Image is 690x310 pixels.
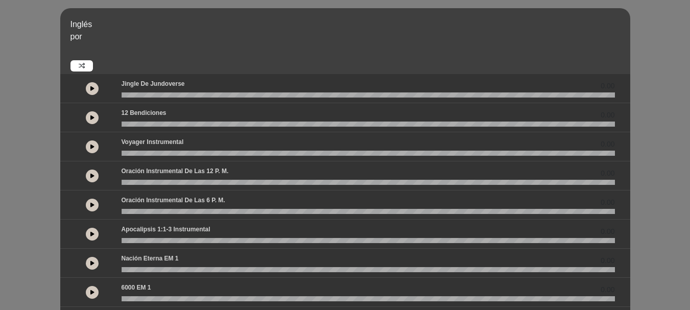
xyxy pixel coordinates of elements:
font: Nación Eterna EM 1 [122,255,179,262]
font: 0.00 [601,111,614,119]
font: 0.00 [601,169,614,177]
font: 0.00 [601,140,614,148]
font: por [70,32,82,41]
font: 0.00 [601,256,614,265]
font: Voyager Instrumental [122,138,184,146]
font: Apocalipsis 1:1-3 Instrumental [122,226,210,233]
font: 0.00 [601,227,614,235]
font: Jingle de Jundoverse [122,80,185,87]
font: 12 bendiciones [122,109,166,116]
font: Oración instrumental de las 6 p. m. [122,197,225,204]
font: Oración instrumental de las 12 p. m. [122,168,229,175]
font: Inglés [70,20,92,29]
font: 6000 EM 1 [122,284,151,291]
font: 0.00 [601,82,614,90]
font: 0.00 [601,285,614,294]
font: 0.00 [601,198,614,206]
